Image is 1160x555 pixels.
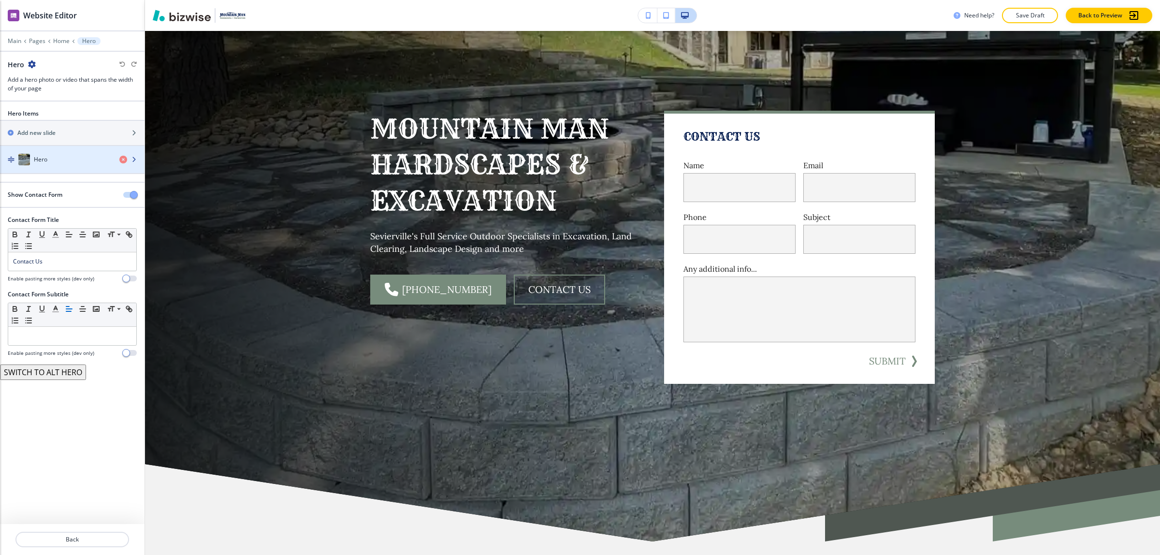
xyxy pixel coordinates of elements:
[683,129,760,144] span: Contact Us
[15,532,129,547] button: Back
[53,38,70,44] button: Home
[16,535,128,544] p: Back
[370,111,641,219] p: Mountain Man Hardscapes & Excavation
[370,230,641,255] p: Sevierville's Full Service Outdoor Specialists in Excavation, Land Clearing, Landscape Design and...
[77,37,101,45] button: Hero
[8,156,14,163] img: Drag
[23,10,77,21] h2: Website Editor
[1078,11,1122,20] p: Back to Preview
[8,290,69,299] h2: Contact Form Subtitle
[370,275,506,305] a: [PHONE_NUMBER]
[869,354,906,368] button: SUBMIT
[8,109,39,118] h2: Hero Items
[1015,11,1045,20] p: Save Draft
[683,212,796,223] p: Phone
[8,38,21,44] button: Main
[8,350,94,357] h4: Enable pasting more styles (dev only)
[8,10,19,21] img: editor icon
[82,38,96,44] p: Hero
[29,38,45,44] button: Pages
[803,212,915,223] p: Subject
[1066,8,1152,23] button: Back to Preview
[964,11,994,20] h3: Need help?
[803,160,915,171] p: Email
[17,129,56,137] h2: Add new slide
[153,10,211,21] img: Bizwise Logo
[219,12,246,19] img: Your Logo
[8,59,24,70] h2: Hero
[8,275,94,282] h4: Enable pasting more styles (dev only)
[13,257,43,265] span: Contact Us
[34,155,47,164] h4: Hero
[8,216,59,224] h2: Contact Form Title
[1002,8,1058,23] button: Save Draft
[514,275,605,305] button: contact us
[8,190,62,199] h2: Show Contact Form
[8,75,137,93] h3: Add a hero photo or video that spans the width of your page
[683,160,796,171] p: Name
[683,263,915,275] p: Any additional info...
